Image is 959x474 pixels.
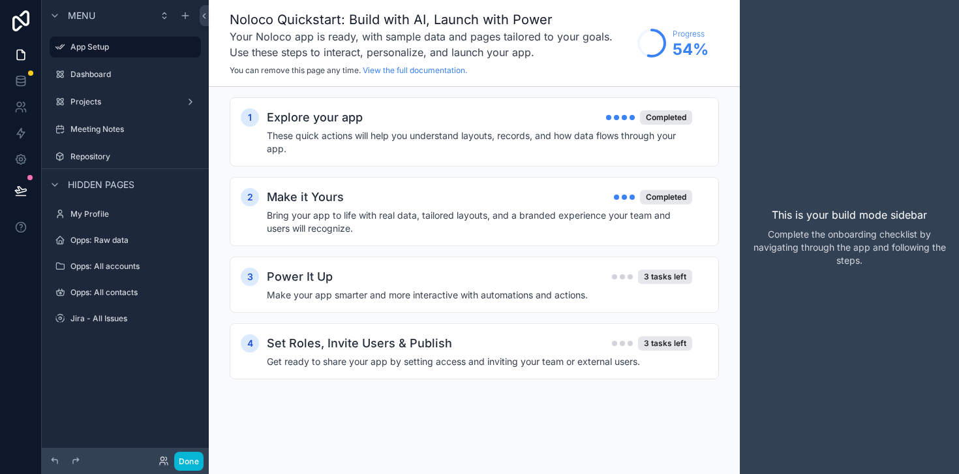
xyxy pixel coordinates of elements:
h4: Bring your app to life with real data, tailored layouts, and a branded experience your team and u... [267,209,692,235]
div: 2 [241,188,259,206]
label: Opps: All contacts [70,287,198,298]
h4: These quick actions will help you understand layouts, records, and how data flows through your app. [267,129,692,155]
a: Repository [50,146,201,167]
h2: Explore your app [267,108,363,127]
a: Opps: All contacts [50,282,201,303]
div: 3 tasks left [638,336,692,351]
label: Opps: Raw data [70,235,198,245]
div: scrollable content [209,87,740,416]
span: You can remove this page any time. [230,65,361,75]
h2: Power It Up [267,268,333,286]
a: Dashboard [50,64,201,85]
div: 3 [241,268,259,286]
div: 1 [241,108,259,127]
h2: Set Roles, Invite Users & Publish [267,334,452,353]
h3: Your Noloco app is ready, with sample data and pages tailored to your goals. Use these steps to i... [230,29,631,60]
div: Completed [640,110,692,125]
a: View the full documentation. [363,65,467,75]
label: Repository [70,151,198,162]
label: Dashboard [70,69,198,80]
label: Opps: All accounts [70,261,198,272]
div: 3 tasks left [638,270,692,284]
div: 4 [241,334,259,353]
span: 54 % [673,39,708,60]
p: Complete the onboarding checklist by navigating through the app and following the steps. [750,228,949,267]
h4: Make your app smarter and more interactive with automations and actions. [267,289,692,302]
a: Jira - All Issues [50,308,201,329]
p: This is your build mode sidebar [772,207,927,223]
span: Hidden pages [68,178,134,191]
div: Completed [640,190,692,204]
h1: Noloco Quickstart: Build with AI, Launch with Power [230,10,631,29]
h4: Get ready to share your app by setting access and inviting your team or external users. [267,355,692,368]
a: Meeting Notes [50,119,201,140]
label: Projects [70,97,180,107]
a: My Profile [50,204,201,225]
a: Projects [50,91,201,112]
a: Opps: All accounts [50,256,201,277]
label: My Profile [70,209,198,219]
span: Progress [673,29,708,39]
label: App Setup [70,42,193,52]
a: App Setup [50,37,201,57]
label: Jira - All Issues [70,313,198,324]
label: Meeting Notes [70,124,198,134]
h2: Make it Yours [267,188,344,206]
span: Menu [68,9,95,22]
button: Done [174,452,204,471]
a: Opps: Raw data [50,230,201,251]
